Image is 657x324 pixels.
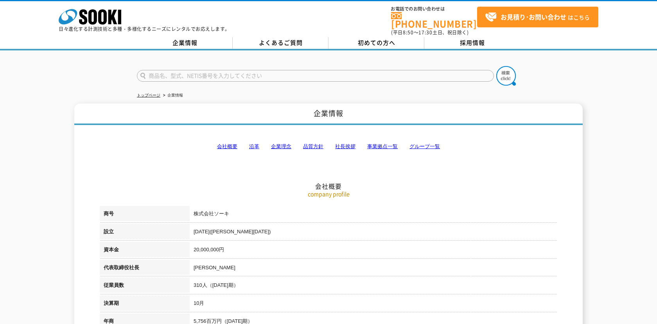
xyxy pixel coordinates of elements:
h2: 会社概要 [100,104,557,190]
td: 310人（[DATE]期） [190,277,557,295]
td: [PERSON_NAME] [190,260,557,278]
td: [DATE]([PERSON_NAME][DATE]) [190,224,557,242]
td: 10月 [190,295,557,313]
li: 企業情報 [162,91,183,100]
span: 8:50 [403,29,414,36]
a: 事業拠点一覧 [367,143,398,149]
a: 品質方針 [303,143,323,149]
th: 従業員数 [100,277,190,295]
th: 資本金 [100,242,190,260]
input: 商品名、型式、NETIS番号を入力してください [137,70,494,82]
img: btn_search.png [496,66,516,86]
a: グループ一覧 [409,143,440,149]
a: トップページ [137,93,160,97]
td: 株式会社ソーキ [190,206,557,224]
h1: 企業情報 [74,104,583,125]
a: 採用情報 [424,37,520,49]
th: 設立 [100,224,190,242]
a: お見積り･お問い合わせはこちら [477,7,598,27]
a: 会社概要 [217,143,237,149]
th: 代表取締役社長 [100,260,190,278]
a: よくあるご質問 [233,37,328,49]
p: company profile [100,190,557,198]
a: [PHONE_NUMBER] [391,12,477,28]
span: 初めての方へ [358,38,395,47]
a: 企業理念 [271,143,291,149]
strong: お見積り･お問い合わせ [501,12,566,21]
span: (平日 ～ 土日、祝日除く) [391,29,469,36]
th: 決算期 [100,295,190,313]
a: 企業情報 [137,37,233,49]
a: 社長挨拶 [335,143,355,149]
th: 商号 [100,206,190,224]
span: 17:30 [418,29,433,36]
a: 初めての方へ [328,37,424,49]
span: お電話でのお問い合わせは [391,7,477,11]
span: はこちら [485,11,590,23]
a: 沿革 [249,143,259,149]
p: 日々進化する計測技術と多種・多様化するニーズにレンタルでお応えします。 [59,27,230,31]
td: 20,000,000円 [190,242,557,260]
